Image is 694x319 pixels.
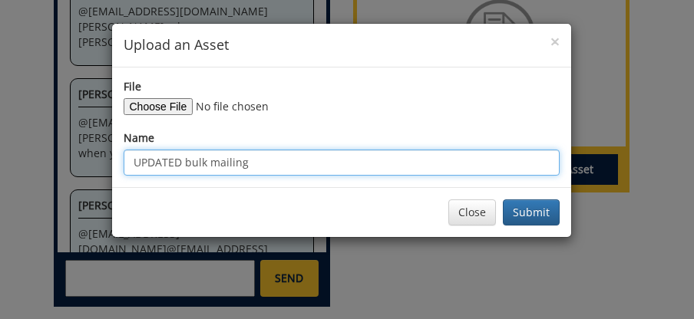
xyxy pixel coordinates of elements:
[448,199,496,225] button: Close
[124,35,560,55] h4: Upload an Asset
[550,34,560,50] button: Close
[124,79,141,94] label: File
[503,199,560,225] button: Submit
[550,31,560,52] span: ×
[124,130,154,146] label: Name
